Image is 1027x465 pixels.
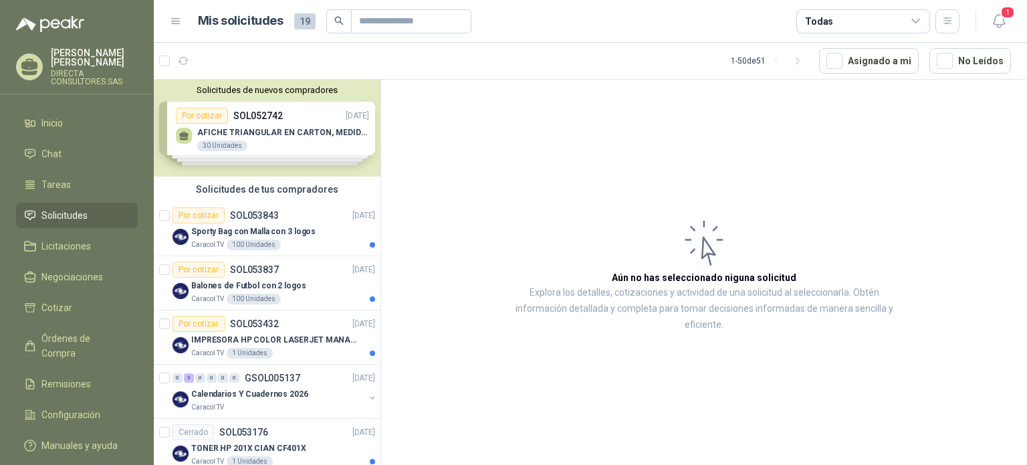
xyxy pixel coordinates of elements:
div: 1 Unidades [227,348,273,359]
p: [DATE] [352,209,375,222]
h1: Mis solicitudes [198,11,283,31]
p: SOL053432 [230,319,279,329]
p: SOL053176 [219,428,268,437]
span: Manuales y ayuda [41,438,118,453]
p: Caracol TV [191,348,224,359]
div: 0 [218,373,228,383]
p: [DATE] [352,372,375,385]
h3: Aún no has seleccionado niguna solicitud [612,270,796,285]
div: 0 [207,373,217,383]
div: 0 [195,373,205,383]
p: Balones de Futbol con 2 logos [191,280,306,292]
div: Todas [805,14,833,29]
span: 19 [294,13,316,29]
p: GSOL005137 [245,373,300,383]
p: [PERSON_NAME] [PERSON_NAME] [51,48,138,67]
span: 1 [1000,6,1015,19]
p: [DATE] [352,426,375,439]
span: Tareas [41,177,71,192]
div: Por cotizar [173,207,225,223]
a: Configuración [16,402,138,428]
div: Cerrado [173,424,214,440]
div: 1 - 50 de 51 [731,50,808,72]
img: Company Logo [173,391,189,407]
img: Company Logo [173,283,189,299]
p: SOL053843 [230,211,279,220]
span: Remisiones [41,377,91,391]
span: search [334,16,344,25]
p: Explora los detalles, cotizaciones y actividad de una solicitud al seleccionarla. Obtén informaci... [515,285,893,333]
a: Por cotizarSOL053837[DATE] Company LogoBalones de Futbol con 2 logosCaracol TV100 Unidades [154,256,380,310]
span: Órdenes de Compra [41,331,125,361]
span: Cotizar [41,300,72,315]
p: [DATE] [352,318,375,331]
div: 100 Unidades [227,294,281,304]
span: Solicitudes [41,208,88,223]
a: Manuales y ayuda [16,433,138,458]
img: Company Logo [173,337,189,353]
button: 1 [987,9,1011,33]
button: Solicitudes de nuevos compradores [159,85,375,95]
a: Chat [16,141,138,167]
button: Asignado a mi [819,48,919,74]
div: Solicitudes de nuevos compradoresPor cotizarSOL052742[DATE] AFICHE TRIANGULAR EN CARTON, MEDIDAS ... [154,80,380,177]
a: Solicitudes [16,203,138,228]
span: Configuración [41,407,100,422]
div: Por cotizar [173,316,225,332]
a: Por cotizarSOL053432[DATE] Company LogoIMPRESORA HP COLOR LASERJET MANAGED E45028DNCaracol TV1 Un... [154,310,380,365]
div: 0 [173,373,183,383]
p: Caracol TV [191,294,224,304]
p: Sporty Bag con Malla con 3 logos [191,225,316,238]
p: IMPRESORA HP COLOR LASERJET MANAGED E45028DN [191,334,358,347]
img: Logo peakr [16,16,84,32]
button: No Leídos [929,48,1011,74]
img: Company Logo [173,446,189,462]
a: Por cotizarSOL053843[DATE] Company LogoSporty Bag con Malla con 3 logosCaracol TV100 Unidades [154,202,380,256]
p: Calendarios Y Cuadernos 2026 [191,388,308,401]
a: Inicio [16,110,138,136]
div: 3 [184,373,194,383]
p: [DATE] [352,264,375,276]
a: 0 3 0 0 0 0 GSOL005137[DATE] Company LogoCalendarios Y Cuadernos 2026Caracol TV [173,370,378,413]
span: Chat [41,147,62,161]
span: Licitaciones [41,239,91,254]
span: Negociaciones [41,270,103,284]
p: TONER HP 201X CIAN CF401X [191,442,306,455]
p: Caracol TV [191,240,224,250]
div: Por cotizar [173,262,225,278]
a: Órdenes de Compra [16,326,138,366]
p: SOL053837 [230,265,279,274]
a: Remisiones [16,371,138,397]
a: Cotizar [16,295,138,320]
p: DIRECTA CONSULTORES SAS [51,70,138,86]
div: 0 [229,373,239,383]
a: Licitaciones [16,234,138,259]
a: Tareas [16,172,138,197]
a: Negociaciones [16,264,138,290]
p: Caracol TV [191,402,224,413]
div: Solicitudes de tus compradores [154,177,380,202]
span: Inicio [41,116,63,130]
img: Company Logo [173,229,189,245]
div: 100 Unidades [227,240,281,250]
